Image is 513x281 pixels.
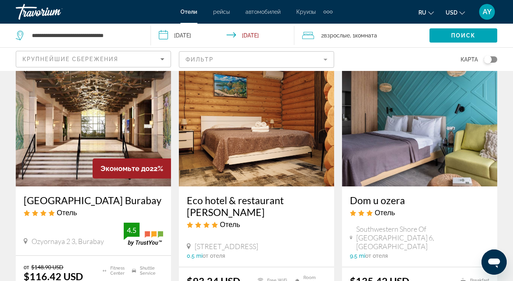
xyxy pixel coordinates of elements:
[24,208,163,217] div: 4 star Hotel
[324,32,350,39] span: Взрослые
[350,253,365,259] span: 9.5 mi
[220,220,240,229] span: Отель
[418,9,426,16] span: ru
[355,32,377,39] span: Комната
[478,56,497,63] button: Toggle map
[187,253,203,259] span: 0.5 mi
[24,264,29,270] span: от
[481,249,507,275] iframe: Кнопка запуска окна обмена сообщениями
[22,56,118,62] span: Крупнейшие сбережения
[429,28,497,43] button: Поиск
[296,9,316,15] a: Круизы
[24,194,163,206] a: [GEOGRAPHIC_DATA] Burabay
[179,51,334,68] button: Filter
[187,220,326,229] div: 4 star Hotel
[213,9,230,15] a: рейсы
[483,8,492,16] span: AY
[32,237,104,246] span: Ozyornaya 2 3, Burabay
[16,2,95,22] a: Travorium
[128,264,163,278] li: Shuttle Service
[99,264,128,278] li: Fitness Center
[57,208,77,217] span: Отель
[245,9,281,15] a: автомобилей
[365,253,388,259] span: от отеля
[31,264,63,270] del: $148.90 USD
[124,223,163,246] img: trustyou-badge.svg
[375,208,395,217] span: Отель
[180,9,197,15] a: Отели
[100,164,150,173] span: Экономьте до
[342,60,497,186] img: Hotel image
[350,194,489,206] a: Dom u ozera
[294,24,429,47] button: Travelers: 2 adults, 0 children
[461,54,478,65] span: карта
[446,7,465,18] button: Change currency
[151,24,294,47] button: Check-in date: Oct 20, 2025 Check-out date: Oct 21, 2025
[350,30,377,41] span: , 1
[477,4,497,20] button: User Menu
[321,30,350,41] span: 2
[350,208,489,217] div: 3 star Hotel
[451,32,476,39] span: Поиск
[356,225,489,251] span: Southwestern Shore Of [GEOGRAPHIC_DATA] 6, [GEOGRAPHIC_DATA]
[16,60,171,186] img: Hotel image
[418,7,434,18] button: Change language
[195,242,258,251] span: [STREET_ADDRESS]
[323,6,333,18] button: Extra navigation items
[203,253,225,259] span: от отеля
[124,225,139,235] div: 4.5
[446,9,457,16] span: USD
[22,54,164,64] mat-select: Sort by
[179,60,334,186] img: Hotel image
[187,194,326,218] a: Eco hotel & restaurant [PERSON_NAME]
[93,158,171,179] div: 22%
